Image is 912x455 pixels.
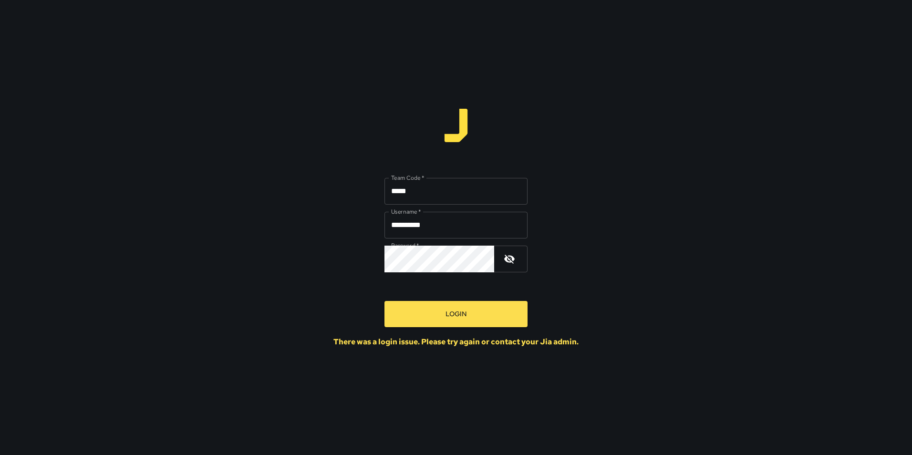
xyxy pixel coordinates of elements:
label: Password [391,241,419,249]
button: Login [384,301,528,327]
label: Team Code [391,174,424,182]
div: There was a login issue. Please try again or contact your Jia admin. [333,337,579,347]
label: Username [391,207,421,216]
img: logo [439,109,473,142]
